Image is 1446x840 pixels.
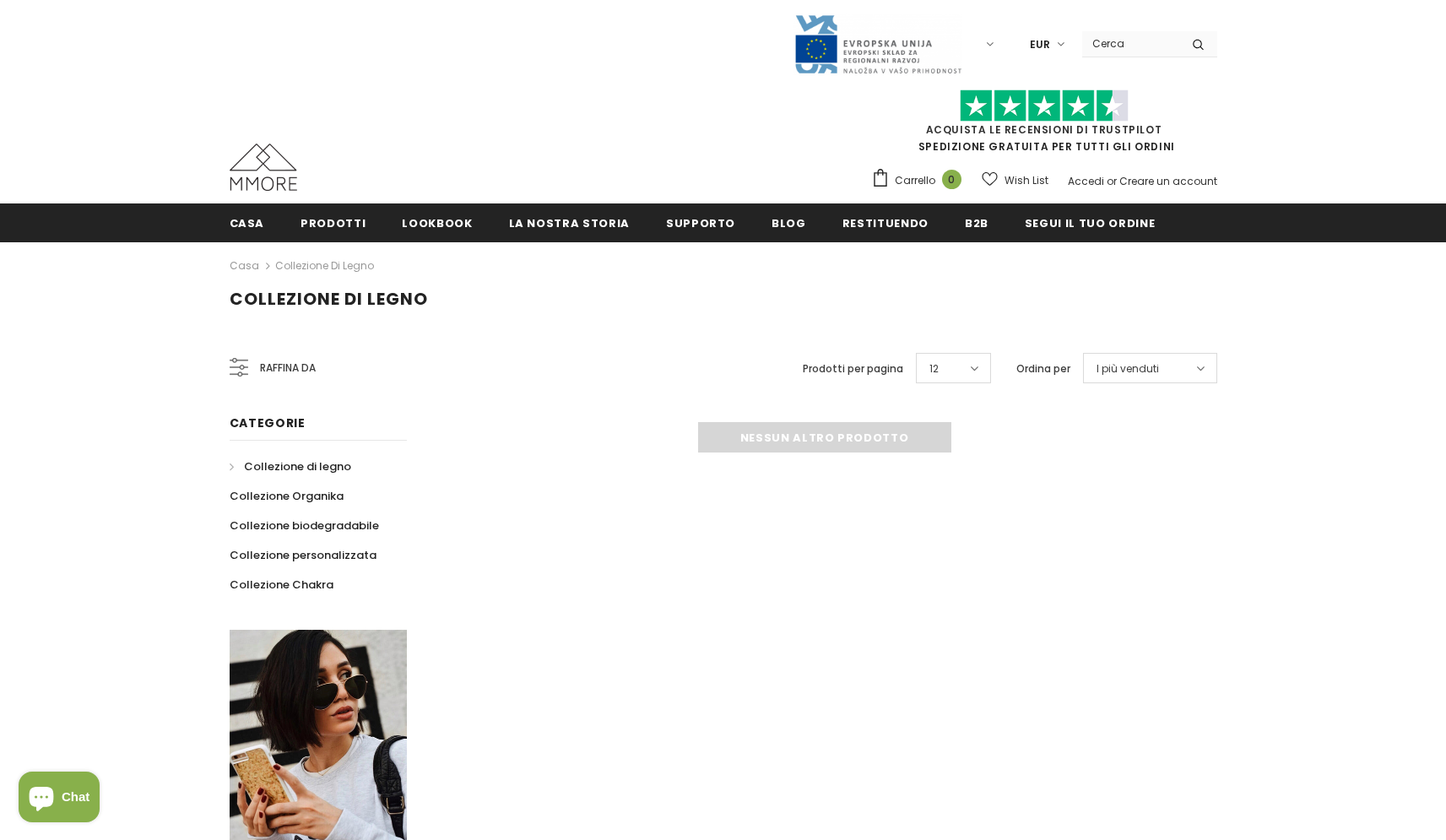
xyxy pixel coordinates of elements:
span: Collezione di legno [244,458,351,474]
label: Ordina per [1016,360,1070,377]
span: 12 [929,360,939,377]
a: Collezione Organika [230,481,344,511]
a: Blog [772,203,806,241]
inbox-online-store-chat: Shopify online store chat [14,772,105,826]
label: Prodotti per pagina [803,360,903,377]
a: Acquista le recensioni di TrustPilot [926,122,1162,137]
a: Collezione personalizzata [230,540,376,570]
a: Lookbook [402,203,472,241]
span: B2B [965,215,988,231]
span: SPEDIZIONE GRATUITA PER TUTTI GLI ORDINI [871,97,1217,154]
img: Fidati di Pilot Stars [960,89,1129,122]
span: EUR [1030,36,1050,53]
span: Collezione Organika [230,488,344,504]
a: Creare un account [1119,174,1217,188]
span: Carrello [895,172,935,189]
a: Wish List [982,165,1048,195]
a: Javni Razpis [793,36,962,51]
span: La nostra storia [509,215,630,231]
a: Collezione Chakra [230,570,333,599]
span: Prodotti [301,215,366,231]
a: Segui il tuo ordine [1025,203,1155,241]
span: Casa [230,215,265,231]
a: Carrello 0 [871,168,970,193]
a: Prodotti [301,203,366,241]
span: Collezione Chakra [230,577,333,593]
a: Casa [230,256,259,276]
a: Collezione biodegradabile [230,511,379,540]
span: Categorie [230,415,306,431]
input: Search Site [1082,31,1179,56]
a: Accedi [1068,174,1104,188]
span: or [1107,174,1117,188]
span: 0 [942,170,961,189]
span: Collezione di legno [230,287,428,311]
a: supporto [666,203,735,241]
a: Casa [230,203,265,241]
span: Collezione biodegradabile [230,518,379,534]
img: Javni Razpis [793,14,962,75]
a: Restituendo [842,203,929,241]
img: Casi MMORE [230,144,297,191]
span: Blog [772,215,806,231]
a: Collezione di legno [275,258,374,273]
span: supporto [666,215,735,231]
span: Restituendo [842,215,929,231]
span: Segui il tuo ordine [1025,215,1155,231]
span: Wish List [1005,172,1048,189]
span: Lookbook [402,215,472,231]
a: La nostra storia [509,203,630,241]
a: B2B [965,203,988,241]
span: Collezione personalizzata [230,547,376,563]
a: Collezione di legno [230,452,351,481]
span: I più venduti [1097,360,1159,377]
span: Raffina da [260,359,316,377]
